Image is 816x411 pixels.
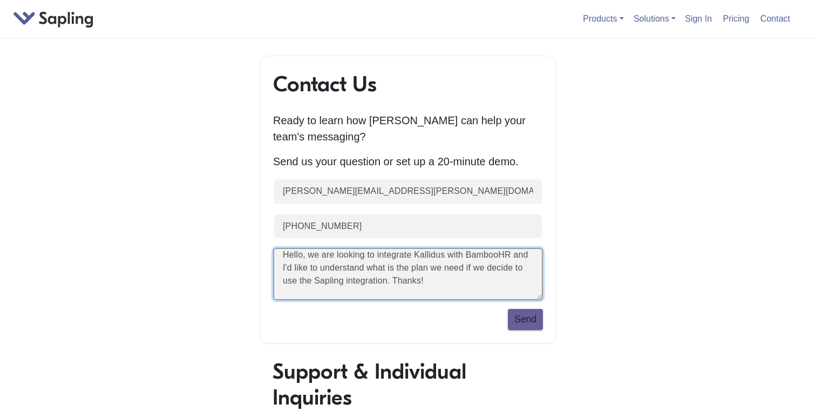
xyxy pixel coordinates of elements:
[273,213,543,240] input: Phone number (optional)
[273,359,543,410] h1: Support & Individual Inquiries
[273,178,543,205] input: Business email (required)
[273,71,543,97] h1: Contact Us
[273,248,543,300] textarea: Requesting info on enterprise plan
[681,10,716,28] a: Sign In
[583,14,623,23] a: Products
[719,10,754,28] a: Pricing
[273,153,543,170] p: Send us your question or set up a 20-minute demo.
[508,309,543,329] button: Send
[634,14,676,23] a: Solutions
[273,112,543,145] p: Ready to learn how [PERSON_NAME] can help your team's messaging?
[756,10,794,28] a: Contact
